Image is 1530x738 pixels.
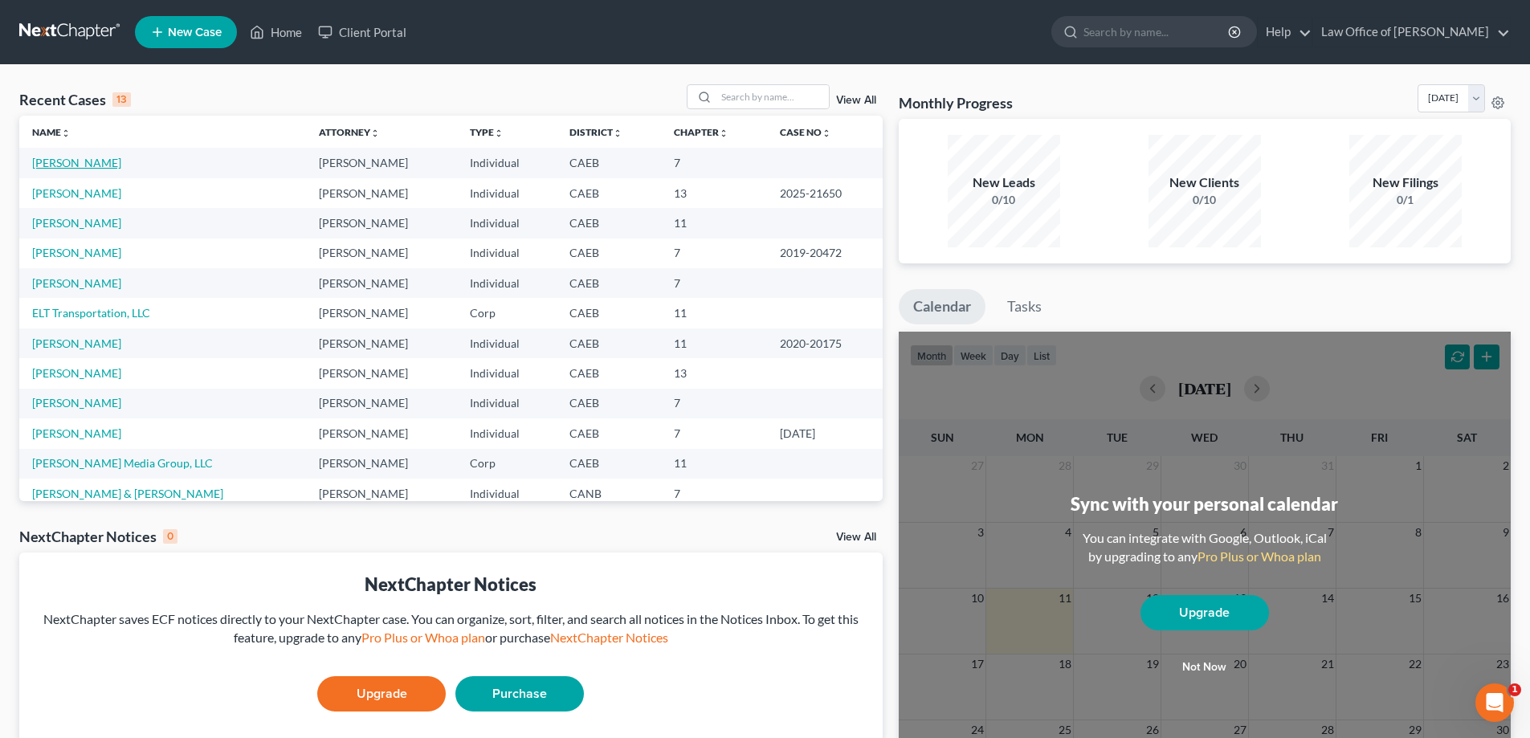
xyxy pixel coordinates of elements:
a: [PERSON_NAME] [32,246,121,259]
i: unfold_more [822,128,831,138]
td: 7 [661,268,767,298]
a: [PERSON_NAME] Media Group, LLC [32,456,213,470]
a: Home [242,18,310,47]
a: Tasks [993,289,1056,324]
td: [PERSON_NAME] [306,178,458,208]
td: CAEB [557,418,660,448]
td: CAEB [557,268,660,298]
input: Search by name... [716,85,829,108]
td: Individual [457,389,557,418]
td: Individual [457,208,557,238]
a: [PERSON_NAME] [32,336,121,350]
td: 11 [661,449,767,479]
td: CAEB [557,389,660,418]
a: [PERSON_NAME] [32,216,121,230]
a: Upgrade [317,676,446,711]
a: Pro Plus or Whoa plan [361,630,485,645]
td: CAEB [557,358,660,388]
a: Chapterunfold_more [674,126,728,138]
a: Nameunfold_more [32,126,71,138]
a: ELT Transportation, LLC [32,306,150,320]
a: [PERSON_NAME] [32,366,121,380]
td: CAEB [557,298,660,328]
i: unfold_more [494,128,504,138]
td: [PERSON_NAME] [306,358,458,388]
span: 1 [1508,683,1521,696]
td: [PERSON_NAME] [306,328,458,358]
i: unfold_more [61,128,71,138]
td: 2025-21650 [767,178,883,208]
td: 13 [661,178,767,208]
td: [PERSON_NAME] [306,268,458,298]
a: Client Portal [310,18,414,47]
td: 11 [661,208,767,238]
h3: Monthly Progress [899,93,1013,112]
td: Corp [457,449,557,479]
a: Case Nounfold_more [780,126,831,138]
input: Search by name... [1083,17,1230,47]
div: 0/10 [948,192,1060,208]
td: 11 [661,328,767,358]
a: Calendar [899,289,985,324]
td: 11 [661,298,767,328]
a: [PERSON_NAME] & [PERSON_NAME] [32,487,223,500]
td: CAEB [557,148,660,177]
a: Help [1258,18,1312,47]
a: Upgrade [1140,595,1269,630]
a: Attorneyunfold_more [319,126,380,138]
td: CAEB [557,178,660,208]
td: [PERSON_NAME] [306,389,458,418]
a: Districtunfold_more [569,126,622,138]
td: 7 [661,239,767,268]
td: Individual [457,239,557,268]
td: 13 [661,358,767,388]
a: [PERSON_NAME] [32,186,121,200]
td: CAEB [557,328,660,358]
td: Individual [457,328,557,358]
div: 0/1 [1349,192,1462,208]
div: NextChapter Notices [19,527,177,546]
td: Individual [457,418,557,448]
i: unfold_more [719,128,728,138]
div: NextChapter Notices [32,572,870,597]
td: [PERSON_NAME] [306,239,458,268]
td: [PERSON_NAME] [306,208,458,238]
td: [PERSON_NAME] [306,298,458,328]
div: NextChapter saves ECF notices directly to your NextChapter case. You can organize, sort, filter, ... [32,610,870,647]
td: CAEB [557,449,660,479]
td: 2020-20175 [767,328,883,358]
td: Individual [457,148,557,177]
a: View All [836,532,876,543]
td: [DATE] [767,418,883,448]
td: 7 [661,418,767,448]
div: 0/10 [1149,192,1261,208]
td: [PERSON_NAME] [306,418,458,448]
i: unfold_more [370,128,380,138]
a: [PERSON_NAME] [32,426,121,440]
div: You can integrate with Google, Outlook, iCal by upgrading to any [1076,529,1333,566]
div: New Clients [1149,173,1261,192]
div: New Leads [948,173,1060,192]
td: 7 [661,389,767,418]
a: Pro Plus or Whoa plan [1197,548,1321,564]
div: New Filings [1349,173,1462,192]
td: Individual [457,358,557,388]
td: Individual [457,268,557,298]
td: 2019-20472 [767,239,883,268]
button: Not now [1140,651,1269,683]
i: unfold_more [613,128,622,138]
div: Sync with your personal calendar [1071,491,1338,516]
span: New Case [168,27,222,39]
a: Law Office of [PERSON_NAME] [1313,18,1510,47]
td: CAEB [557,208,660,238]
td: CANB [557,479,660,508]
a: [PERSON_NAME] [32,396,121,410]
a: View All [836,95,876,106]
a: Purchase [455,676,584,711]
td: Individual [457,178,557,208]
a: NextChapter Notices [550,630,668,645]
td: CAEB [557,239,660,268]
div: 0 [163,529,177,544]
a: [PERSON_NAME] [32,276,121,290]
td: 7 [661,479,767,508]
